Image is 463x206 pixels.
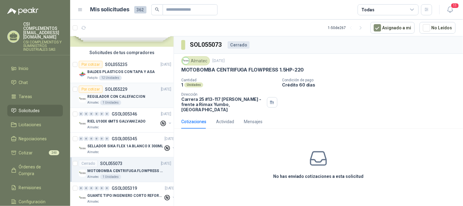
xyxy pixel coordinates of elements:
[7,7,38,15] img: Logo peakr
[79,95,86,103] img: Company Logo
[79,120,86,127] img: Company Logo
[87,75,98,80] p: Patojito
[228,41,250,49] div: Cerrado
[87,193,163,199] p: GUANTE TIPO INGENIERO CORTO REFORZADO
[70,157,174,182] a: CerradoSOL055073[DATE] Company LogoMOTOBOMBA CENTRIFUGA FLOWPRESS 1.5HP-220Almatec1 Unidades
[112,186,137,190] p: GSOL005319
[155,7,159,12] span: search
[181,82,183,87] p: 1
[19,135,47,142] span: Negociaciones
[100,161,122,166] p: SOL055073
[7,119,63,131] a: Licitaciones
[19,184,42,191] span: Remisiones
[445,4,456,15] button: 11
[105,137,109,141] div: 0
[161,86,171,92] p: [DATE]
[181,97,265,112] p: Carrera 25 #13-117 [PERSON_NAME] - frente a Rimax Yumbo , [GEOGRAPHIC_DATA]
[161,111,171,117] p: [DATE]
[100,175,121,179] div: 1 Unidades
[161,161,171,167] p: [DATE]
[112,112,137,116] p: GSOL005346
[371,22,415,34] button: Asignado a mi
[105,112,109,116] div: 0
[183,57,189,64] img: Company Logo
[99,186,104,190] div: 0
[134,6,146,13] span: 362
[79,86,103,93] div: Por cotizar
[79,61,103,68] div: Por cotizar
[70,83,174,108] a: Por cotizarSOL055229[DATE] Company LogoREGULADOR CON CALEFACCIONAlmatec1 Unidades
[165,186,175,191] p: [DATE]
[23,40,63,51] p: CSI COMPLEMENTOS Y SUMINISTROS INDUSTRIALES SAS
[70,58,174,83] a: Por cotizarSOL055235[DATE] Company LogoBALDES PLASTICOS CON TAPA Y ASAPatojito12 Unidades
[19,149,33,156] span: Cotizar
[273,173,364,180] h3: No has enviado cotizaciones a esta solicitud
[99,75,122,80] div: 12 Unidades
[94,186,99,190] div: 0
[49,150,59,155] span: 240
[89,137,94,141] div: 0
[282,78,461,82] p: Condición de pago
[79,170,86,177] img: Company Logo
[79,194,86,202] img: Company Logo
[87,199,99,204] p: Almatec
[165,136,175,142] p: [DATE]
[90,5,129,14] h1: Mis solicitudes
[19,79,28,86] span: Chat
[19,93,32,100] span: Tareas
[212,58,225,64] p: [DATE]
[70,47,174,58] div: Solicitudes de tus compradores
[87,150,99,155] p: Almatec
[451,3,459,9] span: 11
[99,112,104,116] div: 0
[87,119,146,124] p: RIEL U100X 6MTS GALVANIZADO
[87,94,145,100] p: REGULADOR CON CALEFACCION
[190,40,223,50] h3: SOL055073
[7,91,63,102] a: Tareas
[105,186,109,190] div: 0
[7,63,63,74] a: Inicio
[112,137,137,141] p: GSOL005345
[87,168,163,174] p: MOTOBOMBA CENTRIFUGA FLOWPRESS 1.5HP-220
[19,65,29,72] span: Inicio
[79,186,83,190] div: 0
[216,118,234,125] div: Actividad
[87,143,163,149] p: SELLADOR SIKA FLEX 1A BLANCO X 300ML
[181,118,206,125] div: Cotizaciones
[100,100,121,105] div: 1 Unidades
[79,145,86,152] img: Company Logo
[94,112,99,116] div: 0
[99,137,104,141] div: 0
[7,161,63,179] a: Órdenes de Compra
[84,186,89,190] div: 0
[181,56,210,65] div: Almatec
[79,110,172,130] a: 0 0 0 0 0 0 GSOL005346[DATE] Company LogoRIEL U100X 6MTS GALVANIZADOAlmatec
[87,125,99,130] p: Almatec
[79,135,176,155] a: 0 0 0 0 0 0 GSOL005345[DATE] Company LogoSELLADOR SIKA FLEX 1A BLANCO X 300MLAlmatec
[7,182,63,193] a: Remisiones
[87,175,99,179] p: Almatec
[19,198,46,205] span: Configuración
[184,83,203,87] div: Unidades
[87,100,99,105] p: Almatec
[19,107,40,114] span: Solicitudes
[362,6,374,13] div: Todas
[84,137,89,141] div: 0
[7,105,63,116] a: Solicitudes
[87,69,155,75] p: BALDES PLASTICOS CON TAPA Y ASA
[79,185,176,204] a: 0 0 0 0 0 0 GSOL005319[DATE] Company LogoGUANTE TIPO INGENIERO CORTO REFORZADOAlmatec
[244,118,262,125] div: Mensajes
[7,133,63,145] a: Negociaciones
[181,67,304,73] p: MOTOBOMBA CENTRIFUGA FLOWPRESS 1.5HP-220
[79,160,98,167] div: Cerrado
[105,62,127,67] p: SOL055235
[19,164,57,177] span: Órdenes de Compra
[181,92,265,97] p: Dirección
[282,82,461,87] p: Crédito 60 días
[79,112,83,116] div: 0
[89,112,94,116] div: 0
[328,23,366,33] div: 1 - 50 de 267
[19,121,42,128] span: Licitaciones
[79,71,86,78] img: Company Logo
[84,112,89,116] div: 0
